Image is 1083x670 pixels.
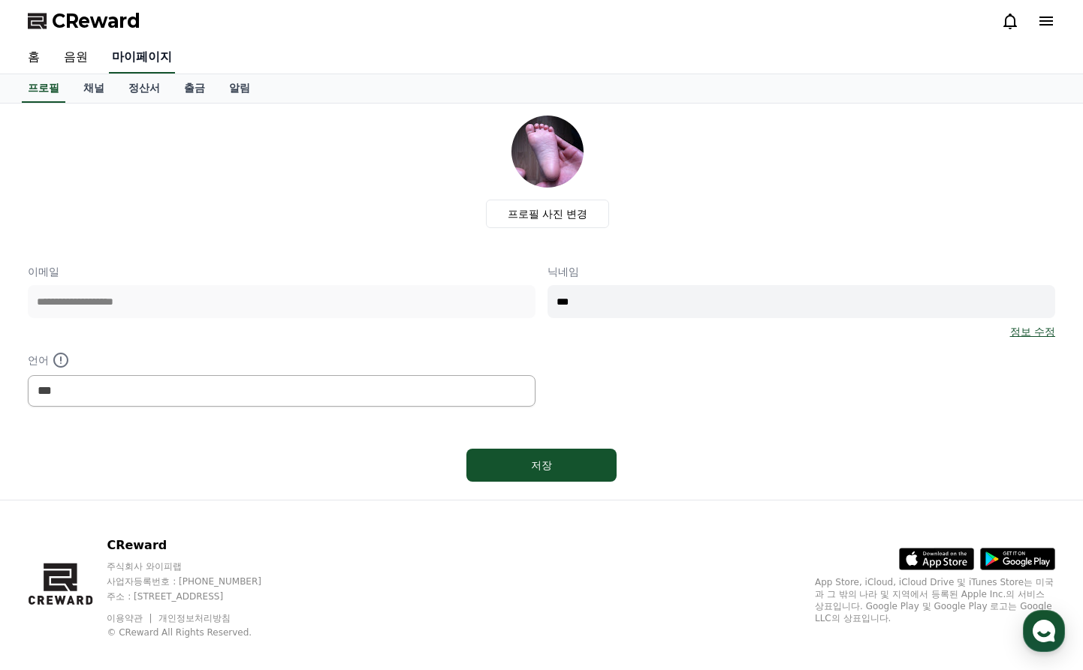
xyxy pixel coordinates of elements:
button: 저장 [466,449,617,482]
p: 언어 [28,351,535,369]
p: 닉네임 [548,264,1055,279]
p: App Store, iCloud, iCloud Drive 및 iTunes Store는 미국과 그 밖의 나라 및 지역에서 등록된 Apple Inc.의 서비스 상표입니다. Goo... [815,576,1055,624]
span: 홈 [47,498,56,510]
span: 대화 [137,499,155,511]
span: CReward [52,9,140,33]
p: © CReward All Rights Reserved. [107,626,290,638]
a: 정산서 [116,74,172,103]
p: 사업자등록번호 : [PHONE_NUMBER] [107,575,290,587]
p: 주소 : [STREET_ADDRESS] [107,590,290,602]
a: 이용약관 [107,613,154,623]
label: 프로필 사진 변경 [486,200,610,228]
p: 이메일 [28,264,535,279]
a: 출금 [172,74,217,103]
a: 마이페이지 [109,42,175,74]
a: 개인정보처리방침 [158,613,231,623]
a: 홈 [5,476,99,513]
p: 주식회사 와이피랩 [107,560,290,572]
div: 저장 [496,458,587,473]
a: 대화 [99,476,194,513]
p: CReward [107,536,290,554]
a: 채널 [71,74,116,103]
span: 설정 [232,498,250,510]
a: 알림 [217,74,262,103]
a: 설정 [194,476,288,513]
a: 프로필 [22,74,65,103]
a: 홈 [16,42,52,74]
a: 정보 수정 [1010,324,1055,339]
a: 음원 [52,42,100,74]
a: CReward [28,9,140,33]
img: profile_image [511,116,584,188]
